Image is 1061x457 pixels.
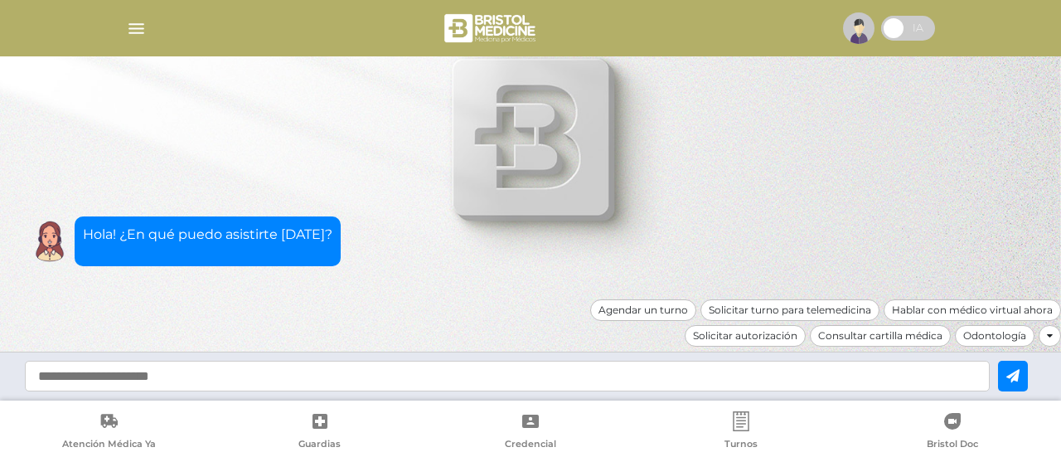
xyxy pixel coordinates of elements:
[843,12,874,44] img: profile-placeholder.svg
[636,411,846,454] a: Turnos
[810,325,951,347] div: Consultar cartilla médica
[724,438,758,453] span: Turnos
[955,325,1034,347] div: Odontología
[927,438,978,453] span: Bristol Doc
[442,8,540,48] img: bristol-medicine-blanco.png
[83,225,332,245] p: Hola! ¿En qué puedo asistirte [DATE]?
[590,299,696,321] div: Agendar un turno
[214,411,424,454] a: Guardias
[505,438,556,453] span: Credencial
[3,411,214,454] a: Atención Médica Ya
[62,438,156,453] span: Atención Médica Ya
[685,325,806,347] div: Solicitar autorización
[700,299,879,321] div: Solicitar turno para telemedicina
[884,299,1061,321] div: Hablar con médico virtual ahora
[425,411,636,454] a: Credencial
[126,18,147,39] img: Cober_menu-lines-white.svg
[298,438,341,453] span: Guardias
[29,221,70,262] img: Cober IA
[847,411,1058,454] a: Bristol Doc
